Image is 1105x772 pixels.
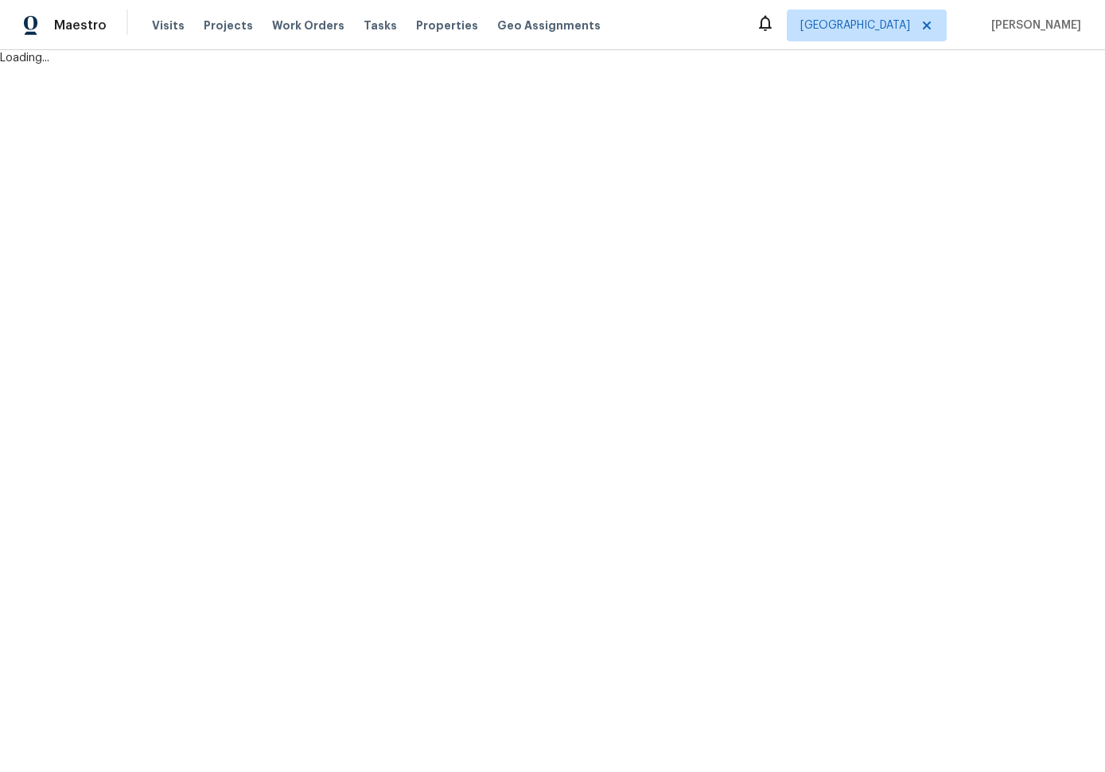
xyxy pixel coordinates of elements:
[497,18,601,33] span: Geo Assignments
[152,18,185,33] span: Visits
[985,18,1081,33] span: [PERSON_NAME]
[364,20,397,31] span: Tasks
[54,18,107,33] span: Maestro
[416,18,478,33] span: Properties
[204,18,253,33] span: Projects
[272,18,344,33] span: Work Orders
[800,18,910,33] span: [GEOGRAPHIC_DATA]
